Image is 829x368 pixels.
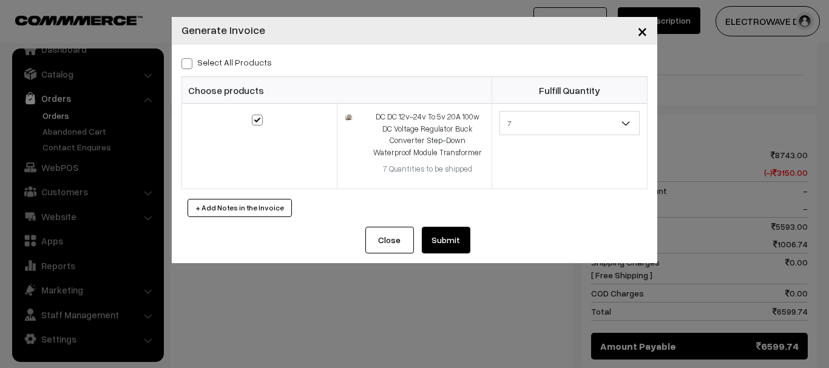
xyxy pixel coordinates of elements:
[499,111,640,135] span: 7
[181,56,272,69] label: Select all Products
[371,163,484,175] div: 7 Quantities to be shipped
[345,113,353,122] img: 1686926808415861qaRI5lmFL_SL1500_.jpg
[500,113,639,134] span: 7
[637,19,648,42] span: ×
[365,227,414,253] button: Close
[628,12,657,50] button: Close
[181,22,265,38] h4: Generate Invoice
[492,77,648,104] th: Fulfill Quantity
[422,227,470,253] button: Submit
[371,111,484,158] div: DC DC 12v-24v To 5v 20A 100w DC Voltage Regulator Buck Converter Step-Down Waterproof Module Tran...
[182,77,492,104] th: Choose products
[188,199,292,217] button: + Add Notes in the Invoice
